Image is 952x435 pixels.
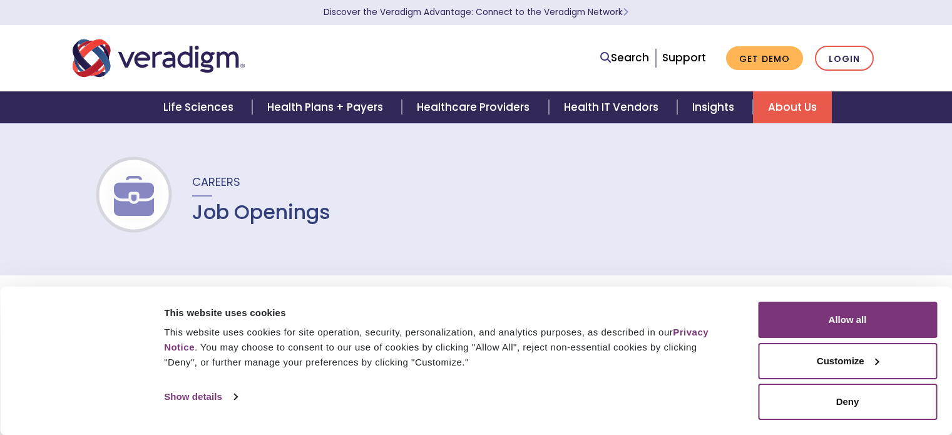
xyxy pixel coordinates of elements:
span: Learn More [623,6,628,18]
a: About Us [753,91,832,123]
a: Show details [164,387,237,406]
a: Discover the Veradigm Advantage: Connect to the Veradigm NetworkLearn More [324,6,628,18]
a: Search [600,49,649,66]
a: Support [662,50,706,65]
a: Life Sciences [148,91,252,123]
a: Healthcare Providers [402,91,548,123]
a: Login [815,46,874,71]
button: Allow all [758,302,937,338]
a: Health IT Vendors [549,91,677,123]
a: Health Plans + Payers [252,91,402,123]
button: Deny [758,384,937,420]
button: Customize [758,343,937,379]
h1: Job Openings [192,200,330,224]
a: Get Demo [726,46,803,71]
div: This website uses cookies [164,305,730,320]
span: Careers [192,174,240,190]
img: Veradigm logo [73,38,245,79]
a: Insights [677,91,753,123]
div: This website uses cookies for site operation, security, personalization, and analytics purposes, ... [164,325,730,370]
